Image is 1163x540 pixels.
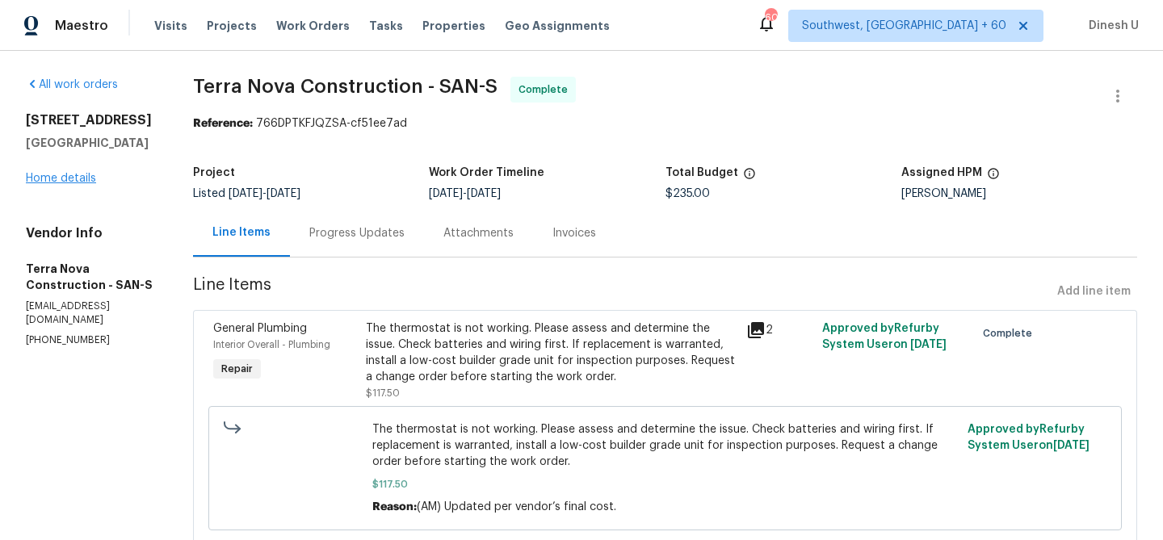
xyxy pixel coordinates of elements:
span: Reason: [372,501,417,513]
div: Progress Updates [309,225,405,241]
span: Tasks [369,20,403,31]
span: Complete [519,82,574,98]
span: [DATE] [429,188,463,199]
span: General Plumbing [213,323,307,334]
h5: Work Order Timeline [429,167,544,178]
span: Approved by Refurby System User on [822,323,947,350]
span: Complete [983,325,1039,341]
span: Repair [215,361,259,377]
span: The thermostat is not working. Please assess and determine the issue. Check batteries and wiring ... [372,421,957,470]
span: The total cost of line items that have been proposed by Opendoor. This sum includes line items th... [743,167,756,188]
span: Approved by Refurby System User on [968,424,1090,451]
span: Maestro [55,18,108,34]
span: Visits [154,18,187,34]
div: The thermostat is not working. Please assess and determine the issue. Check batteries and wiring ... [366,320,737,385]
span: [DATE] [229,188,262,199]
div: Line Items [212,224,271,241]
span: (AM) Updated per vendor’s final cost. [417,501,616,513]
span: Terra Nova Construction - SAN-S [193,77,498,96]
p: [PHONE_NUMBER] [26,333,154,347]
span: Listed [193,188,300,199]
h5: Assigned HPM [901,167,982,178]
span: $117.50 [366,388,400,398]
b: Reference: [193,118,253,129]
div: 766DPTKFJQZSA-cf51ee7ad [193,115,1137,132]
h4: Vendor Info [26,225,154,241]
a: Home details [26,173,96,184]
span: The hpm assigned to this work order. [987,167,1000,188]
div: [PERSON_NAME] [901,188,1137,199]
span: [DATE] [267,188,300,199]
span: [DATE] [467,188,501,199]
div: 2 [746,320,812,340]
span: $117.50 [372,476,957,492]
span: Geo Assignments [505,18,610,34]
h5: Terra Nova Construction - SAN-S [26,261,154,293]
div: Attachments [443,225,514,241]
h5: [GEOGRAPHIC_DATA] [26,135,154,151]
span: - [229,188,300,199]
span: Interior Overall - Plumbing [213,340,330,350]
span: Line Items [193,277,1051,307]
p: [EMAIL_ADDRESS][DOMAIN_NAME] [26,299,154,327]
span: Southwest, [GEOGRAPHIC_DATA] + 60 [802,18,1006,34]
span: Work Orders [276,18,350,34]
span: Dinesh U [1082,18,1139,34]
div: Invoices [552,225,596,241]
div: 603 [765,10,776,26]
h5: Total Budget [665,167,738,178]
a: All work orders [26,79,118,90]
h2: [STREET_ADDRESS] [26,112,154,128]
span: [DATE] [910,339,947,350]
span: Projects [207,18,257,34]
span: Properties [422,18,485,34]
h5: Project [193,167,235,178]
span: - [429,188,501,199]
span: [DATE] [1053,440,1090,451]
span: $235.00 [665,188,710,199]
